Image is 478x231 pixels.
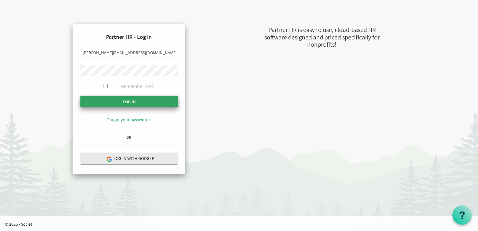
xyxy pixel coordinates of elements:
button: Log in with Google [80,153,178,164]
input: Log in [80,96,178,107]
h4: Partner HR - Log In [78,29,180,45]
p: © 2025 - Societ [5,221,478,227]
div: software designed and priced specifically for [233,33,411,42]
h6: OR [78,135,180,139]
div: Partner HR is easy to use, cloud-based HR [233,25,411,34]
a: Forgot your password? [107,117,150,122]
input: Email [80,48,178,58]
label: Remember me? [121,83,154,90]
div: nonprofits! [233,40,411,49]
img: google-logo.png [106,156,112,162]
